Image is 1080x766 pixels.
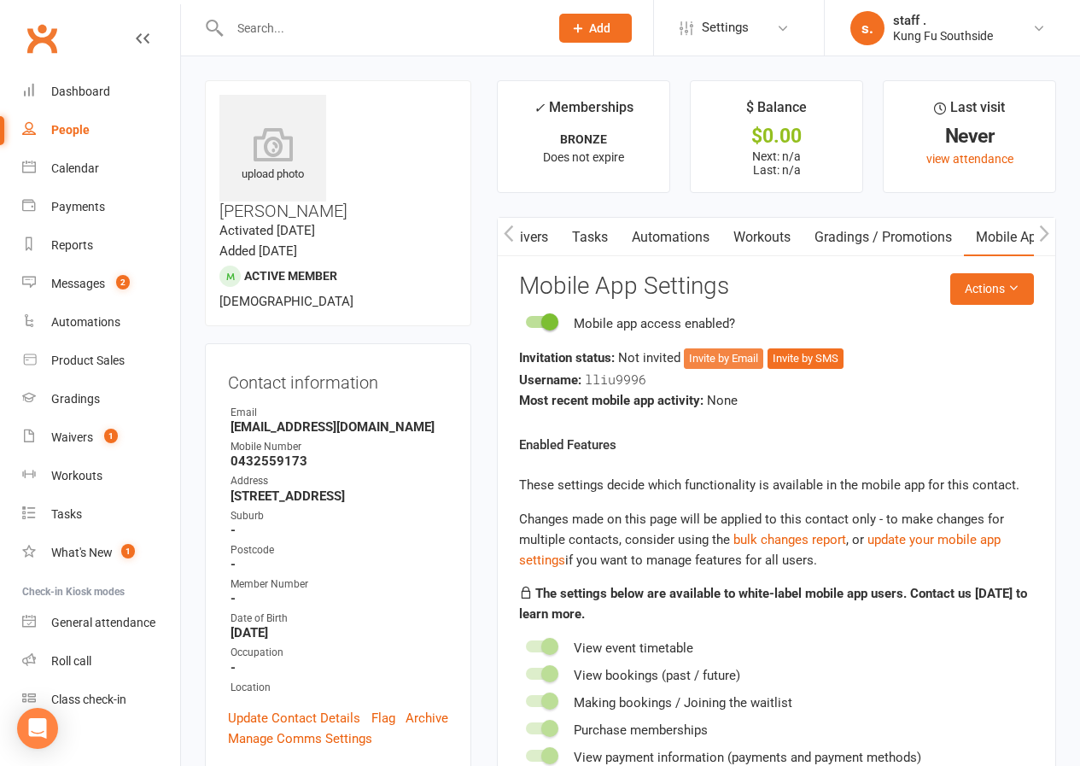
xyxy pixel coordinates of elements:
button: Actions [950,273,1034,304]
div: General attendance [51,616,155,629]
span: [DEMOGRAPHIC_DATA] [219,294,353,309]
div: $ Balance [746,96,807,127]
div: s. [850,11,884,45]
span: View event timetable [574,640,693,656]
div: Dashboard [51,85,110,98]
span: Settings [702,9,749,47]
div: Last visit [934,96,1005,127]
strong: - [231,523,448,538]
span: , or [733,532,867,547]
a: People [22,111,180,149]
button: Invite by SMS [768,348,844,369]
time: Activated [DATE] [219,223,315,238]
span: 2 [116,275,130,289]
a: What's New1 [22,534,180,572]
a: Tasks [22,495,180,534]
a: Product Sales [22,342,180,380]
div: Suburb [231,508,448,524]
strong: [STREET_ADDRESS] [231,488,448,504]
div: People [51,123,90,137]
div: Workouts [51,469,102,482]
strong: - [231,660,448,675]
h3: Contact information [228,366,448,392]
a: bulk changes report [733,532,846,547]
h3: Mobile App Settings [519,273,1034,300]
div: Changes made on this page will be applied to this contact only - to make changes for multiple con... [519,509,1034,570]
span: None [707,393,738,408]
div: Mobile Number [231,439,448,455]
a: Clubworx [20,17,63,60]
a: Dashboard [22,73,180,111]
div: Gradings [51,392,100,406]
div: Automations [51,315,120,329]
div: Tasks [51,507,82,521]
div: $0.00 [706,127,847,145]
a: Update Contact Details [228,708,360,728]
a: Roll call [22,642,180,681]
h3: [PERSON_NAME] [219,95,457,220]
div: Mobile app access enabled? [574,313,735,334]
span: lliu9996 [585,371,646,388]
div: Occupation [231,645,448,661]
div: What's New [51,546,113,559]
div: Class check-in [51,693,126,706]
div: upload photo [219,127,326,184]
span: View payment information (payments and payment methods) [574,750,921,765]
span: Add [589,21,610,35]
strong: BRONZE [560,132,607,146]
div: Location [231,680,448,696]
div: Kung Fu Southside [893,28,993,44]
strong: The settings below are available to white-label mobile app users. Contact us [DATE] to learn more. [519,586,1027,622]
div: Open Intercom Messenger [17,708,58,749]
i: ✓ [534,100,545,116]
div: Address [231,473,448,489]
p: Next: n/a Last: n/a [706,149,847,177]
a: Payments [22,188,180,226]
a: Manage Comms Settings [228,728,372,749]
div: Not invited [519,348,1034,369]
button: Invite by Email [684,348,763,369]
div: Never [899,127,1040,145]
a: Tasks [560,218,620,257]
strong: [DATE] [231,625,448,640]
a: Gradings / Promotions [803,218,964,257]
div: Memberships [534,96,633,128]
div: Date of Birth [231,611,448,627]
button: Add [559,14,632,43]
span: View bookings (past / future) [574,668,740,683]
a: Waivers 1 [22,418,180,457]
strong: Most recent mobile app activity: [519,393,703,408]
a: Class kiosk mode [22,681,180,719]
span: Making bookings / Joining the waitlist [574,695,792,710]
a: Messages 2 [22,265,180,303]
a: update your mobile app settings [519,532,1001,568]
a: Flag [371,708,395,728]
a: General attendance kiosk mode [22,604,180,642]
span: Does not expire [543,150,624,164]
div: Product Sales [51,354,125,367]
a: Automations [22,303,180,342]
div: Waivers [51,430,93,444]
div: Reports [51,238,93,252]
a: view attendance [926,152,1013,166]
a: Automations [620,218,721,257]
div: Roll call [51,654,91,668]
span: Active member [244,269,337,283]
strong: Username: [519,372,581,388]
time: Added [DATE] [219,243,297,259]
div: Email [231,405,448,421]
div: Member Number [231,576,448,593]
div: Postcode [231,542,448,558]
a: Gradings [22,380,180,418]
span: Purchase memberships [574,722,708,738]
input: Search... [225,16,538,40]
strong: Invitation status: [519,350,615,365]
strong: [EMAIL_ADDRESS][DOMAIN_NAME] [231,419,448,435]
strong: - [231,557,448,572]
a: Workouts [22,457,180,495]
a: Waivers [488,218,560,257]
div: Payments [51,200,105,213]
strong: 0432559173 [231,453,448,469]
a: Reports [22,226,180,265]
strong: - [231,591,448,606]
